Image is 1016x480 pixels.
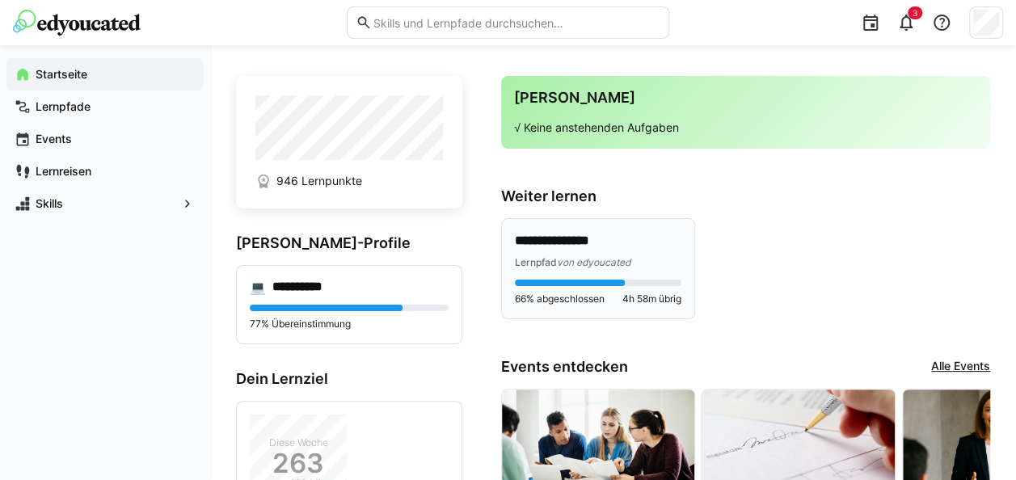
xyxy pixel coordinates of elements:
[250,279,266,295] div: 💻️
[931,358,990,376] a: Alle Events
[236,234,462,252] h3: [PERSON_NAME]-Profile
[557,256,630,268] span: von edyoucated
[515,256,557,268] span: Lernpfad
[514,120,977,136] p: √ Keine anstehenden Aufgaben
[515,293,605,305] span: 66% abgeschlossen
[276,173,362,189] span: 946 Lernpunkte
[236,370,462,388] h3: Dein Lernziel
[250,318,449,331] p: 77% Übereinstimmung
[501,187,990,205] h3: Weiter lernen
[372,15,660,30] input: Skills und Lernpfade durchsuchen…
[514,89,977,107] h3: [PERSON_NAME]
[622,293,681,305] span: 4h 58m übrig
[913,8,917,18] span: 3
[501,358,628,376] h3: Events entdecken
